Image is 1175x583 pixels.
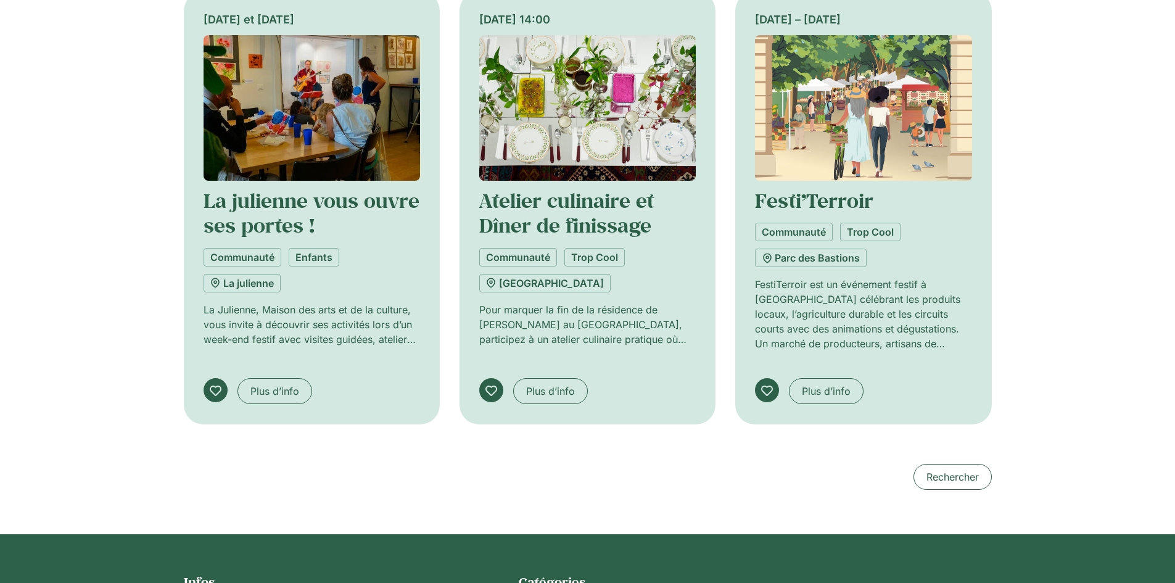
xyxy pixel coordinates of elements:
[204,274,281,292] a: La julienne
[479,302,696,347] p: Pour marquer la fin de la résidence de [PERSON_NAME] au [GEOGRAPHIC_DATA], participez à un atelie...
[204,11,420,28] div: [DATE] et [DATE]
[513,378,588,404] a: Plus d’info
[913,464,992,490] a: Rechercher
[250,384,299,399] span: Plus d’info
[479,188,654,238] a: Atelier culinaire et Dîner de finissage
[755,277,971,351] p: FestiTerroir est un événement festif à [GEOGRAPHIC_DATA] célébrant les produits locaux, l’agricul...
[789,378,864,404] a: Plus d’info
[840,223,901,241] a: Trop Cool
[755,249,867,267] a: Parc des Bastions
[755,11,971,28] div: [DATE] – [DATE]
[755,188,873,213] a: Festi’Terroir
[926,469,979,484] span: Rechercher
[289,248,339,267] a: Enfants
[479,11,696,28] div: [DATE] 14:00
[479,248,557,267] a: Communauté
[755,223,833,241] a: Communauté
[237,378,312,404] a: Plus d’info
[526,384,575,399] span: Plus d’info
[755,35,971,181] img: Coolturalia - FESTI’TERROIR 2025
[479,274,611,292] a: [GEOGRAPHIC_DATA]
[802,384,851,399] span: Plus d’info
[204,248,281,267] a: Communauté
[204,302,420,347] p: La Julienne, Maison des arts et de la culture, vous invite à découvrir ses activités lors d’un we...
[204,188,419,238] a: La julienne vous ouvre ses portes !
[564,248,625,267] a: Trop Cool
